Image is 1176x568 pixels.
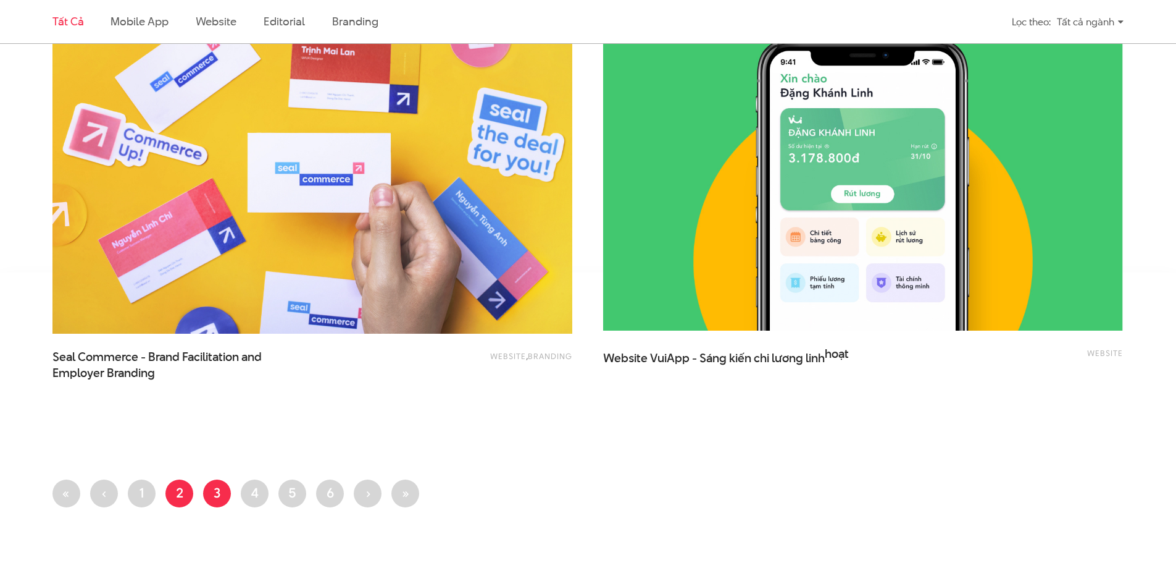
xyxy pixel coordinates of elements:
[128,480,156,507] a: 1
[62,483,70,502] span: «
[52,365,155,381] span: Employer Branding
[364,349,572,374] div: ,
[1057,11,1124,33] div: Tất cả ngành
[401,483,409,502] span: »
[1087,347,1123,358] a: Website
[264,14,305,29] a: Editorial
[332,14,378,29] a: Branding
[111,14,168,29] a: Mobile app
[52,349,299,380] a: Seal Commerce - Brand Facilitation andEmployer Branding
[1012,11,1051,33] div: Lọc theo:
[241,480,269,507] a: 4
[203,480,231,507] a: 3
[603,346,850,377] span: Website VuiApp - Sáng kiến chi lương linh
[196,14,236,29] a: Website
[603,346,850,377] a: Website VuiApp - Sáng kiến chi lương linhhoạt
[825,346,849,362] span: hoạt
[490,350,526,362] a: Website
[102,483,107,502] span: ‹
[528,350,572,362] a: Branding
[365,483,370,502] span: ›
[278,480,306,507] a: 5
[52,14,83,29] a: Tất cả
[52,349,299,380] span: Seal Commerce - Brand Facilitation and
[316,480,344,507] a: 6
